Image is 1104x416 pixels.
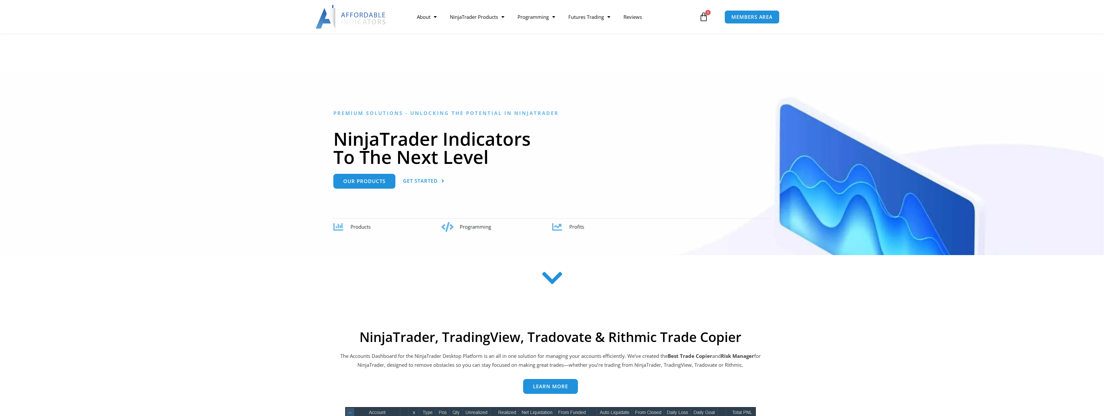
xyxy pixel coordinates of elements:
strong: Risk Manager [721,353,754,359]
a: Our Products [333,174,395,189]
h2: NinjaTrader, TradingView, Tradovate & Rithmic Trade Copier [339,329,762,345]
a: Learn more [523,379,578,394]
a: 0 [689,7,718,26]
nav: Menu [410,9,697,24]
span: Programming [460,223,491,230]
img: LogoAI | Affordable Indicators – NinjaTrader [316,5,386,29]
p: The Accounts Dashboard for the NinjaTrader Desktop Platform is an all in one solution for managin... [339,352,762,370]
span: 0 [705,10,711,15]
a: Get Started [403,174,445,189]
a: Reviews [617,9,649,24]
h1: NinjaTrader Indicators To The Next Level [333,130,771,166]
span: Get Started [403,178,438,183]
a: Programming [511,9,562,24]
a: Futures Trading [562,9,617,24]
span: MEMBERS AREA [731,15,773,19]
a: About [410,9,443,24]
a: NinjaTrader Products [443,9,511,24]
span: Products [351,223,371,230]
span: Learn more [533,384,568,389]
span: Our Products [343,179,385,184]
span: Profits [569,223,584,230]
h6: Premium Solutions - Unlocking the Potential in NinjaTrader [333,110,771,116]
a: MEMBERS AREA [724,10,780,24]
b: Best Trade Copier [668,353,712,359]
